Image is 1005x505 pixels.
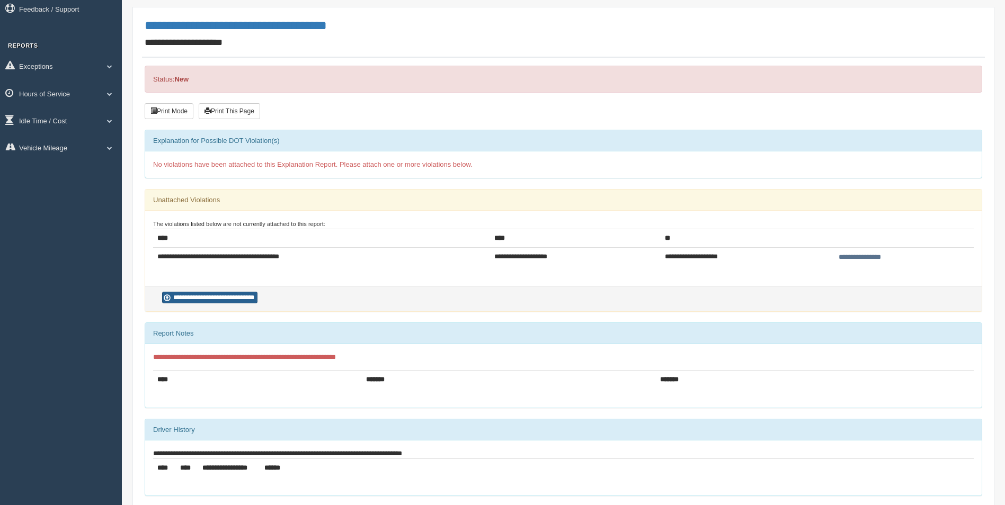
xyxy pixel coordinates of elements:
[145,323,982,344] div: Report Notes
[145,66,982,93] div: Status:
[153,160,473,168] span: No violations have been attached to this Explanation Report. Please attach one or more violations...
[153,221,325,227] small: The violations listed below are not currently attached to this report:
[145,419,982,440] div: Driver History
[145,190,982,211] div: Unattached Violations
[174,75,189,83] strong: New
[145,103,193,119] button: Print Mode
[145,130,982,151] div: Explanation for Possible DOT Violation(s)
[199,103,260,119] button: Print This Page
